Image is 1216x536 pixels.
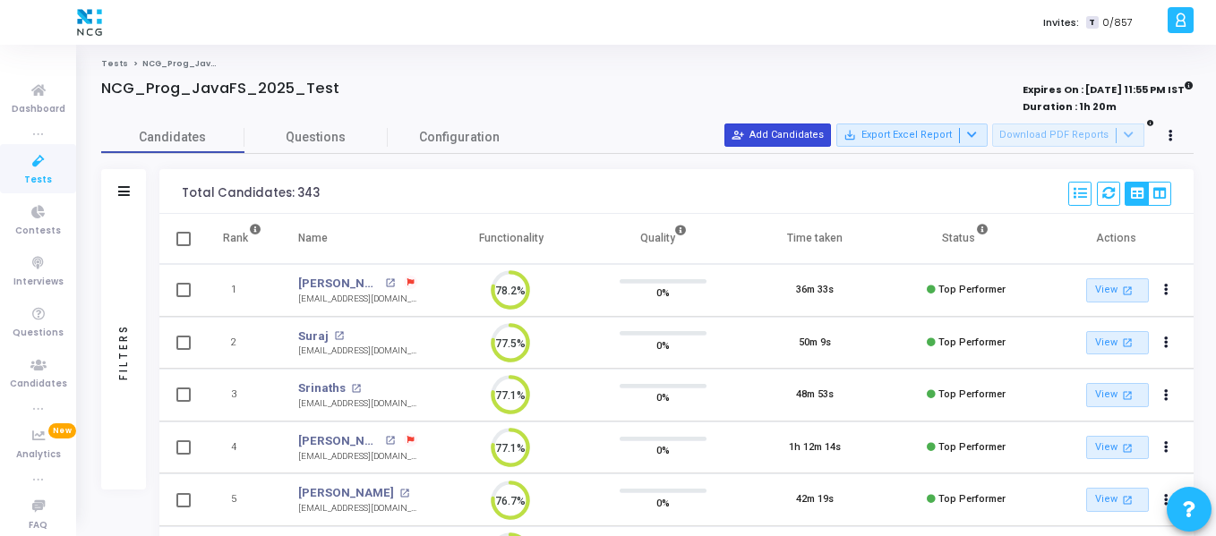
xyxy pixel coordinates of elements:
[116,253,132,450] div: Filters
[1086,331,1149,355] a: View
[101,58,1194,70] nav: breadcrumb
[1120,492,1135,507] mat-icon: open_in_new
[29,518,47,533] span: FAQ
[419,128,500,147] span: Configuration
[789,440,841,455] div: 1h 12m 14s
[836,123,988,147] button: Export Excel Report
[843,129,856,141] mat-icon: save_alt
[938,284,1006,295] span: Top Performer
[1120,387,1135,403] mat-icon: open_in_new
[938,336,1006,348] span: Top Performer
[992,123,1144,147] button: Download PDF Reports
[101,80,339,98] h4: NCG_Prog_JavaFS_2025_Test
[298,228,328,248] div: Name
[1043,15,1079,30] label: Invites:
[799,336,831,351] div: 50m 9s
[796,492,834,507] div: 42m 19s
[656,493,670,511] span: 0%
[298,450,417,464] div: [EMAIL_ADDRESS][DOMAIN_NAME]
[724,123,831,147] button: Add Candidates
[298,484,394,502] a: [PERSON_NAME]
[1154,278,1179,303] button: Actions
[1120,440,1135,455] mat-icon: open_in_new
[298,328,329,345] a: Suraj
[938,388,1006,400] span: Top Performer
[938,493,1006,505] span: Top Performer
[204,317,280,370] td: 2
[1120,335,1135,350] mat-icon: open_in_new
[656,336,670,353] span: 0%
[890,214,1041,264] th: Status
[142,58,283,69] span: NCG_Prog_JavaFS_2025_Test
[351,384,361,394] mat-icon: open_in_new
[1154,435,1179,460] button: Actions
[204,473,280,526] td: 5
[1154,383,1179,408] button: Actions
[204,369,280,421] td: 3
[1042,214,1194,264] th: Actions
[656,441,670,459] span: 0%
[787,228,843,248] div: Time taken
[1086,436,1149,460] a: View
[298,502,417,515] div: [EMAIL_ADDRESS][DOMAIN_NAME]
[796,387,834,403] div: 48m 53s
[73,4,107,40] img: logo
[385,436,395,446] mat-icon: open_in_new
[48,423,76,438] span: New
[656,284,670,302] span: 0%
[732,129,744,141] mat-icon: person_add_alt
[204,214,280,264] th: Rank
[399,489,409,498] mat-icon: open_in_new
[24,173,52,188] span: Tests
[938,441,1006,453] span: Top Performer
[204,421,280,474] td: 4
[1023,78,1194,98] strong: Expires On : [DATE] 11:55 PM IST
[656,388,670,406] span: 0%
[101,128,244,147] span: Candidates
[298,293,417,306] div: [EMAIL_ADDRESS][DOMAIN_NAME]
[1120,283,1135,298] mat-icon: open_in_new
[298,379,346,397] a: Srinaths
[298,345,417,358] div: [EMAIL_ADDRESS][DOMAIN_NAME]
[1086,488,1149,512] a: View
[1023,99,1117,114] strong: Duration : 1h 20m
[298,397,417,411] div: [EMAIL_ADDRESS][DOMAIN_NAME]
[1102,15,1133,30] span: 0/857
[385,278,395,288] mat-icon: open_in_new
[244,128,388,147] span: Questions
[15,224,61,239] span: Contests
[10,377,67,392] span: Candidates
[1125,182,1171,206] div: View Options
[1154,330,1179,355] button: Actions
[13,326,64,341] span: Questions
[1086,383,1149,407] a: View
[435,214,587,264] th: Functionality
[13,275,64,290] span: Interviews
[587,214,739,264] th: Quality
[1086,16,1098,30] span: T
[1086,278,1149,302] a: View
[796,283,834,298] div: 36m 33s
[204,264,280,317] td: 1
[101,58,128,69] a: Tests
[182,186,320,200] div: Total Candidates: 343
[1154,488,1179,513] button: Actions
[16,447,61,463] span: Analytics
[298,275,381,293] a: [PERSON_NAME]
[298,432,381,450] a: [PERSON_NAME]
[334,331,344,341] mat-icon: open_in_new
[12,102,65,117] span: Dashboard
